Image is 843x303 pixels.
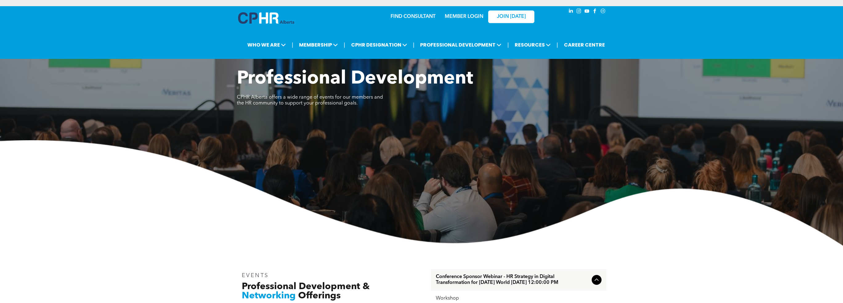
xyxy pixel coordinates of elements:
[568,8,574,16] a: linkedin
[592,8,598,16] a: facebook
[497,14,526,20] span: JOIN [DATE]
[557,39,558,51] li: |
[245,39,288,51] span: WHO WE ARE
[576,8,582,16] a: instagram
[600,8,606,16] a: Social network
[297,39,340,51] span: MEMBERSHIP
[242,282,370,291] span: Professional Development &
[391,14,436,19] a: FIND CONSULTANT
[344,39,345,51] li: |
[242,291,296,301] span: Networking
[242,273,269,278] span: EVENTS
[418,39,503,51] span: PROFESSIONAL DEVELOPMENT
[436,274,589,286] span: Conference Sponsor Webinar - HR Strategy in Digital Transformation for [DATE] World [DATE] 12:00:...
[507,39,509,51] li: |
[562,39,607,51] a: CAREER CENTRE
[298,291,341,301] span: Offerings
[513,39,553,51] span: RESOURCES
[237,70,473,88] span: Professional Development
[488,10,534,23] a: JOIN [DATE]
[238,12,294,24] img: A blue and white logo for cp alberta
[413,39,415,51] li: |
[436,296,602,301] div: Workshop
[584,8,590,16] a: youtube
[292,39,293,51] li: |
[349,39,409,51] span: CPHR DESIGNATION
[237,95,383,106] span: CPHR Alberta offers a wide range of events for our members and the HR community to support your p...
[445,14,483,19] a: MEMBER LOGIN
